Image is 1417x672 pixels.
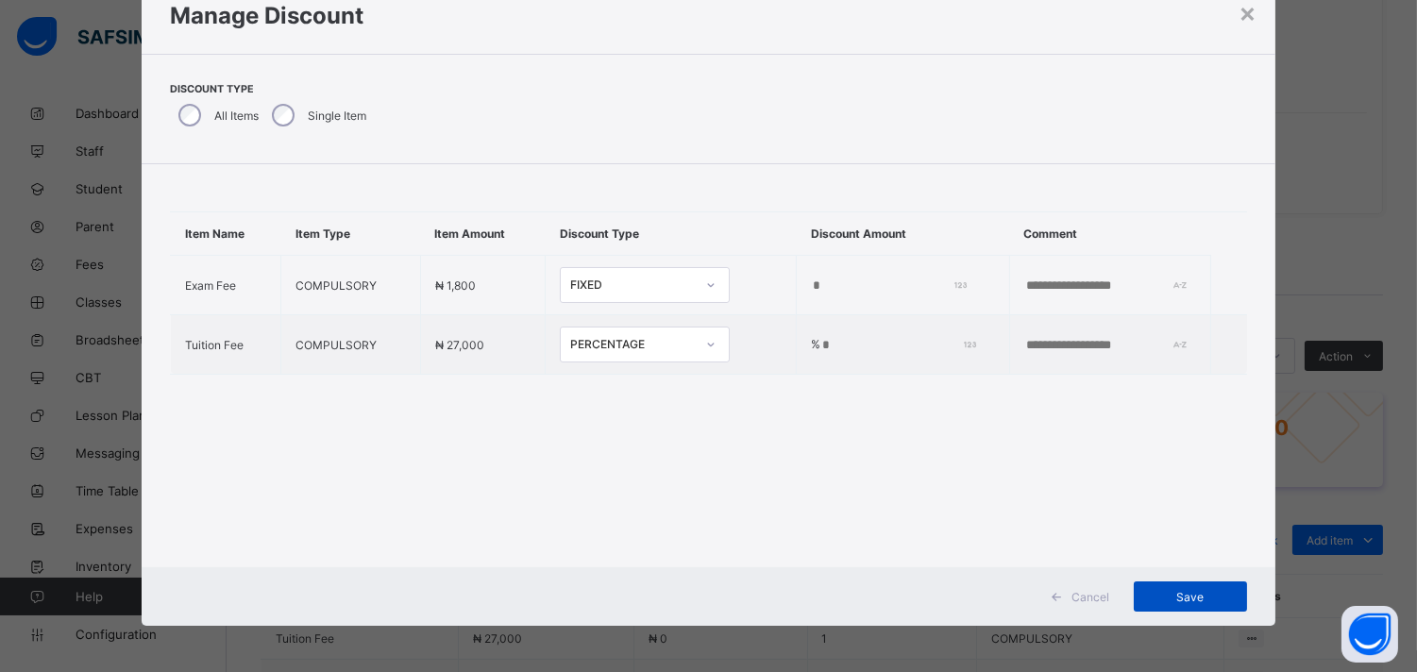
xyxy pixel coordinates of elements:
[214,109,259,123] label: All Items
[1341,606,1398,663] button: Open asap
[546,212,797,256] th: Discount Type
[170,2,1247,29] h1: Manage Discount
[281,256,421,315] td: COMPULSORY
[281,315,421,375] td: COMPULSORY
[797,212,1010,256] th: Discount Amount
[170,83,371,95] span: Discount Type
[171,315,281,375] td: Tuition Fee
[435,338,484,352] span: ₦ 27,000
[171,256,281,315] td: Exam Fee
[308,109,366,123] label: Single Item
[570,338,695,352] div: PERCENTAGE
[435,278,476,293] span: ₦ 1,800
[570,278,695,293] div: FIXED
[420,212,545,256] th: Item Amount
[1148,590,1233,604] span: Save
[281,212,421,256] th: Item Type
[1009,212,1210,256] th: Comment
[1071,590,1109,604] span: Cancel
[797,315,1010,375] td: %
[171,212,281,256] th: Item Name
